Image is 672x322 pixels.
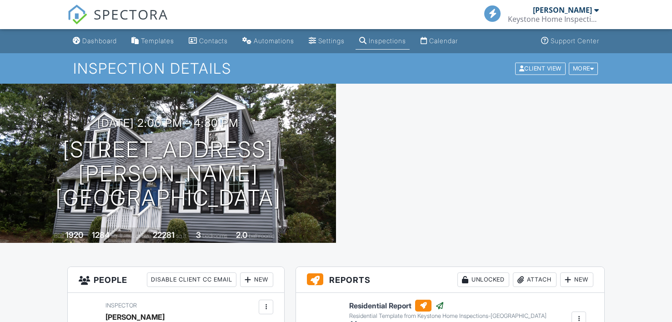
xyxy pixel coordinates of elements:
[111,232,124,239] span: sq. ft.
[185,33,231,50] a: Contacts
[369,37,406,45] div: Inspections
[240,272,273,287] div: New
[97,117,239,129] h3: [DATE] 2:00 pm - 4:30 pm
[128,33,178,50] a: Templates
[65,230,83,240] div: 1920
[515,62,566,75] div: Client View
[356,33,410,50] a: Inspections
[196,230,201,240] div: 3
[15,138,321,210] h1: [STREET_ADDRESS][PERSON_NAME] [GEOGRAPHIC_DATA]
[508,15,599,24] div: Keystone Home Inspections-MA
[560,272,593,287] div: New
[236,230,247,240] div: 2.0
[82,37,117,45] div: Dashboard
[457,272,509,287] div: Unlocked
[132,232,151,239] span: Lot Size
[153,230,175,240] div: 22281
[254,37,294,45] div: Automations
[105,302,137,309] span: Inspector
[429,37,458,45] div: Calendar
[54,232,64,239] span: Built
[73,60,599,76] h1: Inspection Details
[199,37,228,45] div: Contacts
[349,312,547,320] div: Residential Template from Keystone Home Inspections-[GEOGRAPHIC_DATA]
[69,33,120,50] a: Dashboard
[147,272,236,287] div: Disable Client CC Email
[141,37,174,45] div: Templates
[67,5,87,25] img: The Best Home Inspection Software - Spectora
[349,300,547,312] h6: Residential Report
[305,33,348,50] a: Settings
[296,267,604,293] h3: Reports
[92,230,110,240] div: 1284
[202,232,227,239] span: bedrooms
[176,232,187,239] span: sq.ft.
[239,33,298,50] a: Automations (Basic)
[533,5,592,15] div: [PERSON_NAME]
[551,37,599,45] div: Support Center
[318,37,345,45] div: Settings
[68,267,285,293] h3: People
[513,272,557,287] div: Attach
[94,5,168,24] span: SPECTORA
[417,33,461,50] a: Calendar
[514,65,568,71] a: Client View
[249,232,275,239] span: bathrooms
[67,12,168,31] a: SPECTORA
[569,62,598,75] div: More
[537,33,603,50] a: Support Center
